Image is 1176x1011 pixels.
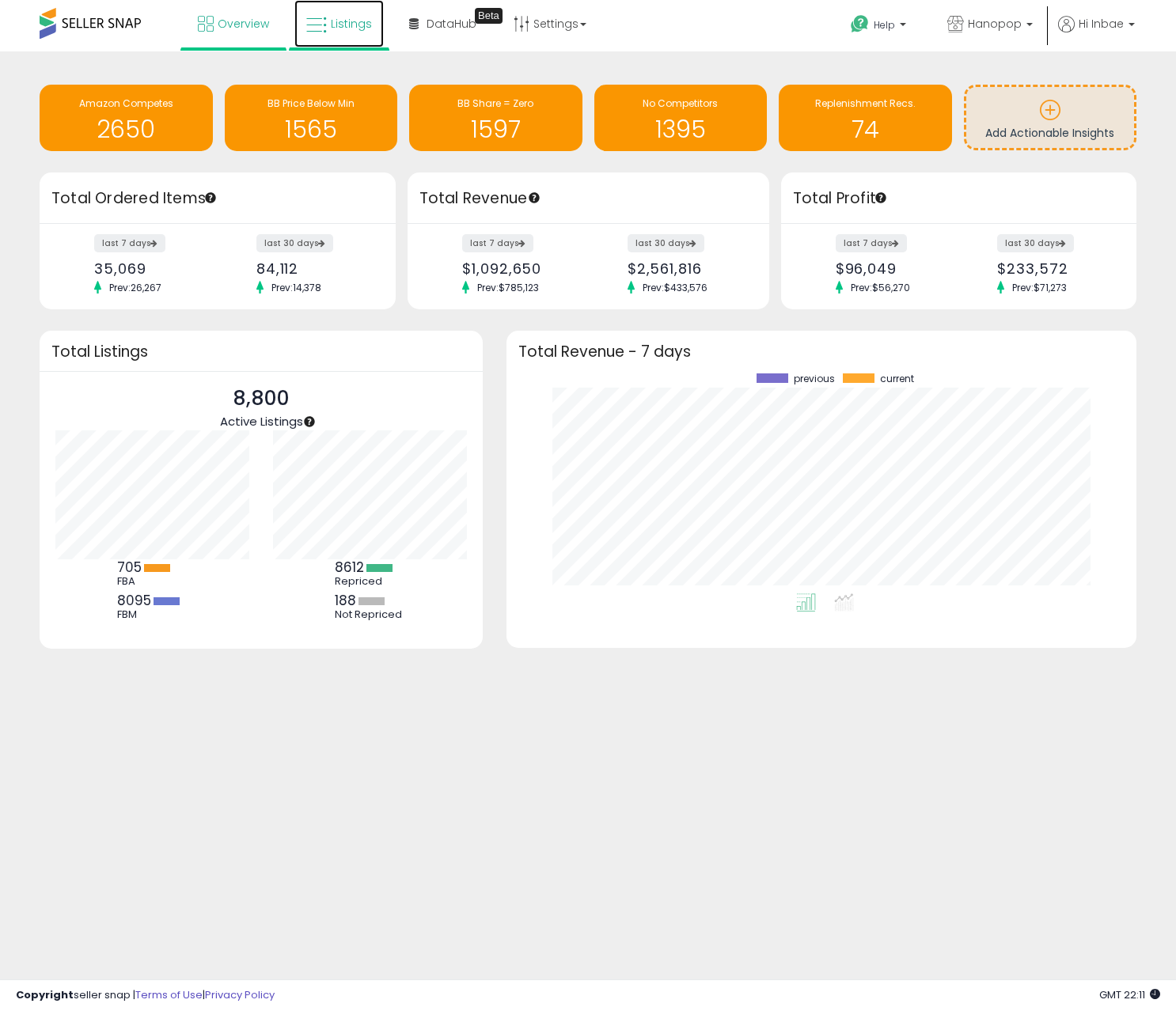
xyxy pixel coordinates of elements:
label: last 30 days [256,234,333,252]
div: $96,049 [836,260,947,277]
h3: Total Revenue [419,187,757,210]
span: Hanopop [968,16,1022,32]
span: Listings [331,16,372,32]
div: $2,561,816 [628,260,742,277]
span: Active Listings [220,413,303,430]
div: Repriced [335,575,406,588]
div: $1,092,650 [462,260,576,277]
b: 8095 [117,591,151,610]
b: 705 [117,558,142,577]
a: Amazon Competes 2650 [40,85,213,151]
label: last 30 days [628,234,704,252]
div: 84,112 [256,260,368,277]
a: No Competitors 1395 [594,85,768,151]
div: Tooltip anchor [475,8,503,24]
h3: Total Listings [51,346,471,358]
a: Replenishment Recs. 74 [779,85,952,151]
span: BB Price Below Min [267,97,355,110]
a: BB Share = Zero 1597 [409,85,582,151]
h1: 1395 [602,116,760,142]
div: FBM [117,608,188,621]
div: Not Repriced [335,608,406,621]
div: $233,572 [997,260,1109,277]
span: Prev: $433,576 [635,281,715,294]
span: previous [794,373,835,384]
span: Amazon Competes [79,97,173,110]
div: Tooltip anchor [203,191,218,205]
h1: 74 [787,116,944,142]
h3: Total Ordered Items [51,187,384,210]
span: Hi Inbae [1079,16,1124,32]
div: Tooltip anchor [527,191,541,205]
a: Help [838,2,922,51]
b: 8612 [335,558,364,577]
span: Prev: 26,267 [101,281,169,294]
label: last 7 days [462,234,533,252]
i: Get Help [850,14,870,34]
h3: Total Revenue - 7 days [518,346,1125,358]
label: last 7 days [94,234,165,252]
div: FBA [117,575,188,588]
span: No Competitors [643,97,718,110]
h1: 1565 [233,116,390,142]
span: Prev: $71,273 [1004,281,1075,294]
span: BB Share = Zero [457,97,533,110]
p: 8,800 [220,384,303,414]
span: DataHub [427,16,476,32]
span: Add Actionable Insights [985,125,1114,141]
a: Hi Inbae [1058,16,1135,51]
h3: Total Profit [793,187,1125,210]
label: last 7 days [836,234,907,252]
h1: 2650 [47,116,205,142]
span: Help [874,18,895,32]
b: 188 [335,591,356,610]
label: last 30 days [997,234,1074,252]
div: Tooltip anchor [874,191,888,205]
a: BB Price Below Min 1565 [225,85,398,151]
span: Overview [218,16,269,32]
div: 35,069 [94,260,206,277]
a: Add Actionable Insights [966,87,1135,148]
h1: 1597 [417,116,575,142]
span: Prev: $785,123 [469,281,547,294]
span: Replenishment Recs. [815,97,916,110]
div: Tooltip anchor [302,415,317,429]
span: Prev: 14,378 [264,281,329,294]
span: current [880,373,914,384]
span: Prev: $56,270 [843,281,918,294]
